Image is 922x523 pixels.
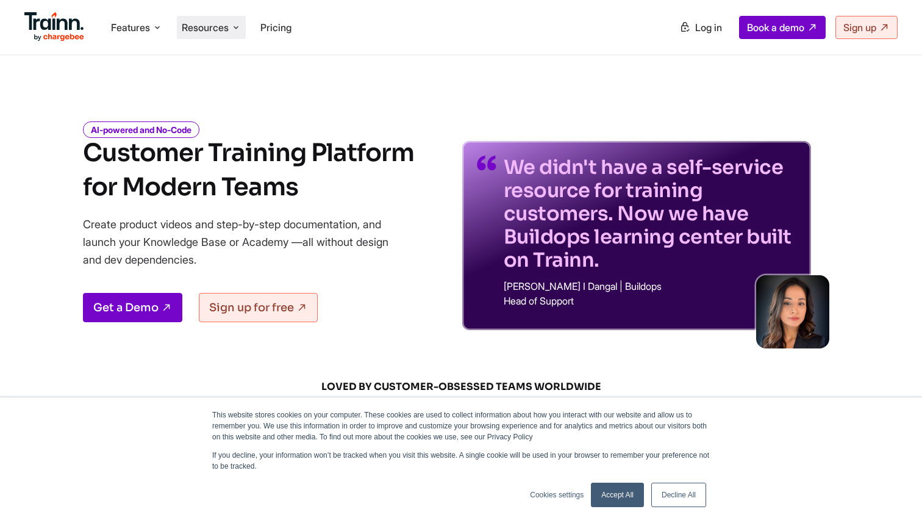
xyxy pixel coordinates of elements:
p: If you decline, your information won’t be tracked when you visit this website. A single cookie wi... [212,450,710,472]
a: Sign up for free [199,293,318,322]
i: AI-powered and No-Code [83,121,199,138]
h1: Customer Training Platform for Modern Teams [83,136,414,204]
a: Log in [672,16,729,38]
p: We didn't have a self-service resource for training customers. Now we have Buildops learning cent... [504,156,796,272]
a: Pricing [260,21,291,34]
p: This website stores cookies on your computer. These cookies are used to collect information about... [212,409,710,442]
span: Features [111,21,150,34]
img: sabina-buildops.d2e8138.png [756,275,829,348]
span: Book a demo [747,21,804,34]
img: quotes-purple.41a7099.svg [477,156,496,170]
a: Decline All [651,483,706,507]
p: Create product videos and step-by-step documentation, and launch your Knowledge Base or Academy —... [83,215,406,269]
a: Accept All [591,483,644,507]
span: Resources [182,21,229,34]
span: LOVED BY CUSTOMER-OBSESSED TEAMS WORLDWIDE [168,380,754,394]
a: Sign up [835,16,898,39]
img: Trainn Logo [24,12,84,41]
span: Log in [695,21,722,34]
p: Head of Support [504,296,796,306]
a: Cookies settings [530,489,584,500]
span: Sign up [843,21,876,34]
a: Get a Demo [83,293,182,322]
a: Book a demo [739,16,826,39]
p: [PERSON_NAME] I Dangal | Buildops [504,281,796,291]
